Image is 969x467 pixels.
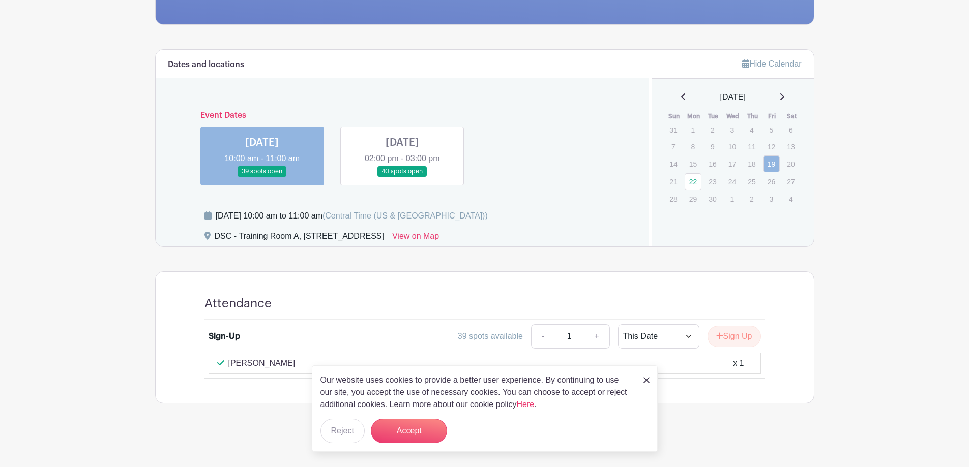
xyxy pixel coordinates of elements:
[782,174,799,190] p: 27
[665,191,682,207] p: 28
[685,191,701,207] p: 29
[743,174,760,190] p: 25
[320,419,365,443] button: Reject
[703,111,723,121] th: Tue
[763,191,780,207] p: 3
[724,174,741,190] p: 24
[704,191,721,207] p: 30
[204,296,272,311] h4: Attendance
[685,156,701,172] p: 15
[763,174,780,190] p: 26
[782,156,799,172] p: 20
[762,111,782,121] th: Fri
[685,173,701,190] a: 22
[665,139,682,154] p: 7
[724,156,741,172] p: 17
[704,174,721,190] p: 23
[704,122,721,138] p: 2
[763,122,780,138] p: 5
[743,111,762,121] th: Thu
[584,324,609,349] a: +
[643,377,650,383] img: close_button-5f87c8562297e5c2d7936805f587ecaba9071eb48480494691a3f1689db116b3.svg
[371,419,447,443] button: Accept
[704,139,721,154] p: 9
[665,122,682,138] p: 31
[743,122,760,138] p: 4
[724,139,741,154] p: 10
[763,155,780,172] a: 19
[733,357,744,369] div: x 1
[192,111,613,120] h6: Event Dates
[209,330,240,343] div: Sign-Up
[322,211,488,220] span: (Central Time (US & [GEOGRAPHIC_DATA]))
[763,139,780,154] p: 12
[684,111,704,121] th: Mon
[228,357,296,369] p: [PERSON_NAME]
[742,59,801,68] a: Hide Calendar
[215,230,384,246] div: DSC - Training Room A, [STREET_ADDRESS]
[724,191,741,207] p: 1
[665,174,682,190] p: 21
[782,122,799,138] p: 6
[743,139,760,154] p: 11
[724,122,741,138] p: 3
[168,60,244,70] h6: Dates and locations
[531,324,554,349] a: -
[704,156,721,172] p: 16
[685,139,701,154] p: 8
[458,330,523,343] div: 39 spots available
[782,191,799,207] p: 4
[665,156,682,172] p: 14
[664,111,684,121] th: Sun
[743,156,760,172] p: 18
[216,210,488,222] div: [DATE] 10:00 am to 11:00 am
[685,122,701,138] p: 1
[743,191,760,207] p: 2
[782,111,802,121] th: Sat
[517,400,535,409] a: Here
[723,111,743,121] th: Wed
[720,91,746,103] span: [DATE]
[708,326,761,347] button: Sign Up
[782,139,799,154] p: 13
[392,230,439,246] a: View on Map
[320,374,633,411] p: Our website uses cookies to provide a better user experience. By continuing to use our site, you ...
